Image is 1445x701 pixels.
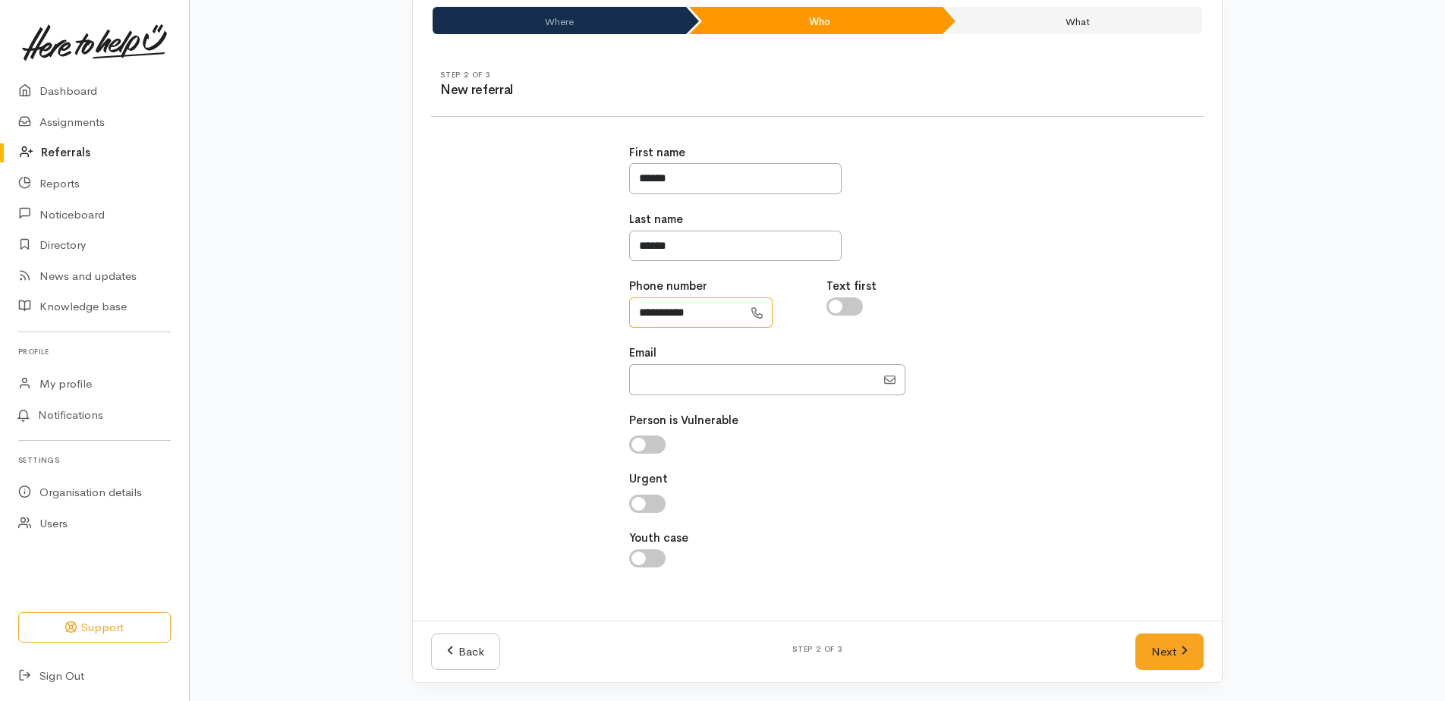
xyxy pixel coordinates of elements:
[629,278,707,295] label: Phone number
[18,612,171,643] button: Support
[1135,633,1204,671] a: Next
[689,7,943,34] li: Who
[629,470,668,488] label: Urgent
[629,344,656,362] label: Email
[629,412,738,429] label: Person is Vulnerable
[18,341,171,362] h6: Profile
[431,633,500,671] a: Back
[433,7,686,34] li: Where
[946,7,1202,34] li: What
[440,71,817,79] h6: Step 2 of 3
[518,645,1116,653] h6: Step 2 of 3
[629,144,685,162] label: First name
[629,211,683,228] label: Last name
[18,450,171,470] h6: Settings
[826,278,877,295] label: Text first
[440,83,817,98] h3: New referral
[629,530,688,547] label: Youth case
